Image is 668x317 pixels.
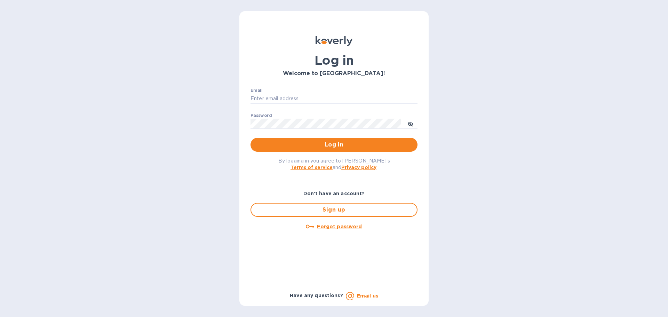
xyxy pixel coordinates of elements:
[357,293,378,299] a: Email us
[250,70,417,77] h3: Welcome to [GEOGRAPHIC_DATA]!
[341,165,376,170] a: Privacy policy
[256,141,412,149] span: Log in
[404,117,417,130] button: toggle password visibility
[291,165,333,170] a: Terms of service
[250,203,417,217] button: Sign up
[250,53,417,68] h1: Log in
[290,293,343,298] b: Have any questions?
[317,224,362,229] u: Forgot password
[250,138,417,152] button: Log in
[278,158,390,170] span: By logging in you agree to [PERSON_NAME]'s and .
[303,191,365,196] b: Don't have an account?
[250,113,272,118] label: Password
[250,94,417,104] input: Enter email address
[250,88,263,93] label: Email
[316,36,352,46] img: Koverly
[257,206,411,214] span: Sign up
